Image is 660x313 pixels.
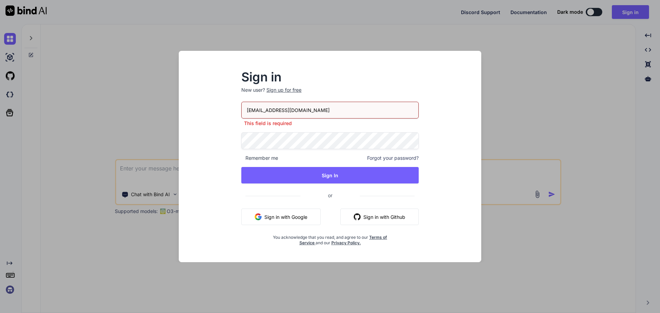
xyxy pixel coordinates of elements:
input: Login or Email [241,102,419,119]
button: Sign In [241,167,419,183]
button: Sign in with Github [340,209,419,225]
button: Sign in with Google [241,209,321,225]
a: Privacy Policy. [331,240,361,245]
img: github [354,213,361,220]
a: Terms of Service [299,235,387,245]
h2: Sign in [241,71,419,82]
p: New user? [241,87,419,102]
p: This field is required [241,120,419,127]
img: google [255,213,262,220]
span: Forgot your password? [367,155,419,161]
span: Remember me [241,155,278,161]
span: or [300,187,360,204]
div: You acknowledge that you read, and agree to our and our [271,231,389,246]
div: Sign up for free [266,87,301,93]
